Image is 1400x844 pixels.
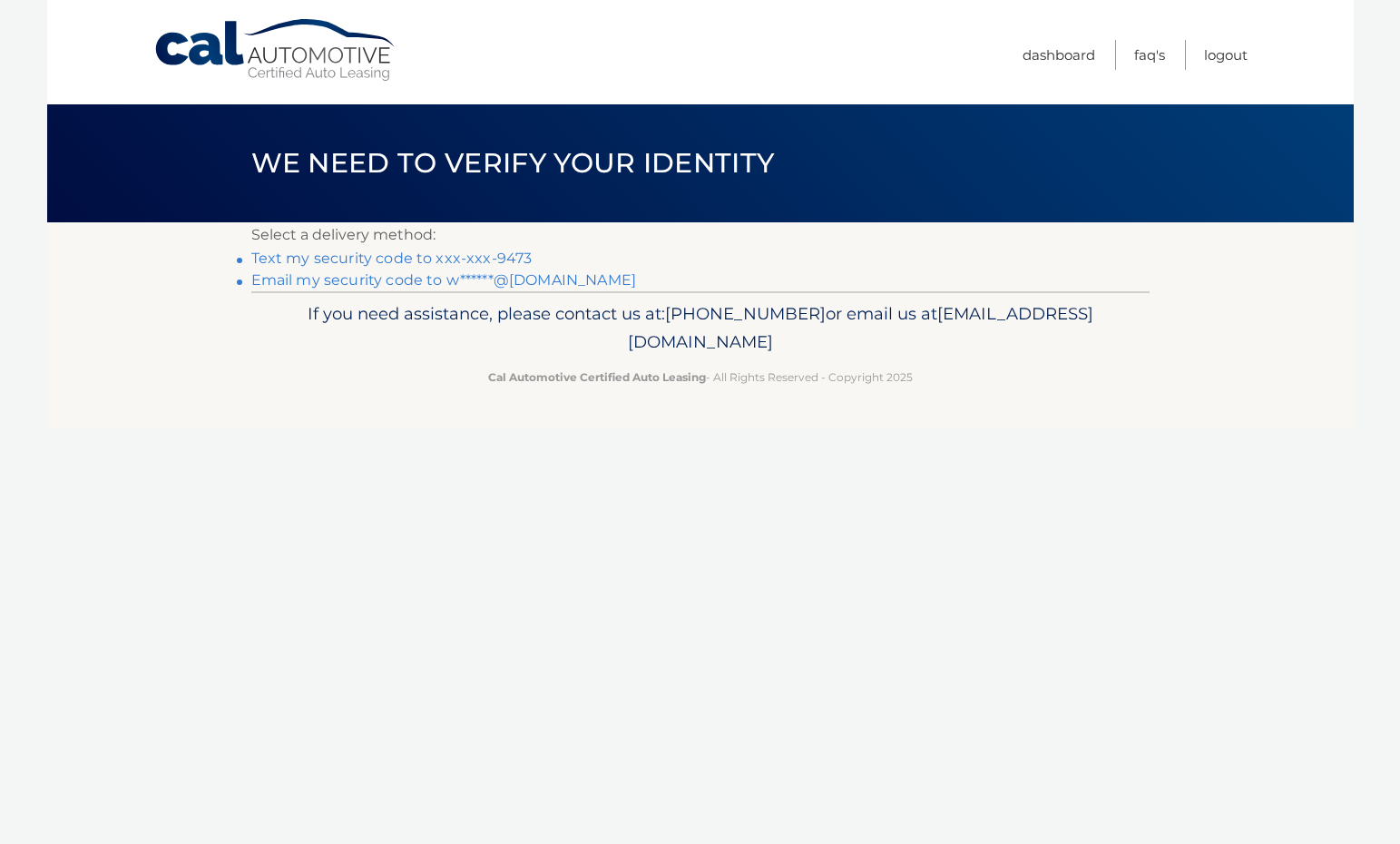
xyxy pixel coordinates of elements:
[1023,40,1095,70] a: Dashboard
[153,18,398,83] a: Cal Automotive
[251,271,637,289] a: Email my security code to w******@[DOMAIN_NAME]
[263,299,1138,358] p: If you need assistance, please contact us at: or email us at
[263,368,1138,387] p: - All Rights Reserved - Copyright 2025
[1134,40,1165,70] a: FAQ's
[251,222,1150,248] p: Select a delivery method:
[251,250,533,267] a: Text my security code to xxx-xxx-9473
[488,370,706,384] strong: Cal Automotive Certified Auto Leasing
[1204,40,1248,70] a: Logout
[251,146,775,180] span: We need to verify your identity
[665,303,826,324] span: [PHONE_NUMBER]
